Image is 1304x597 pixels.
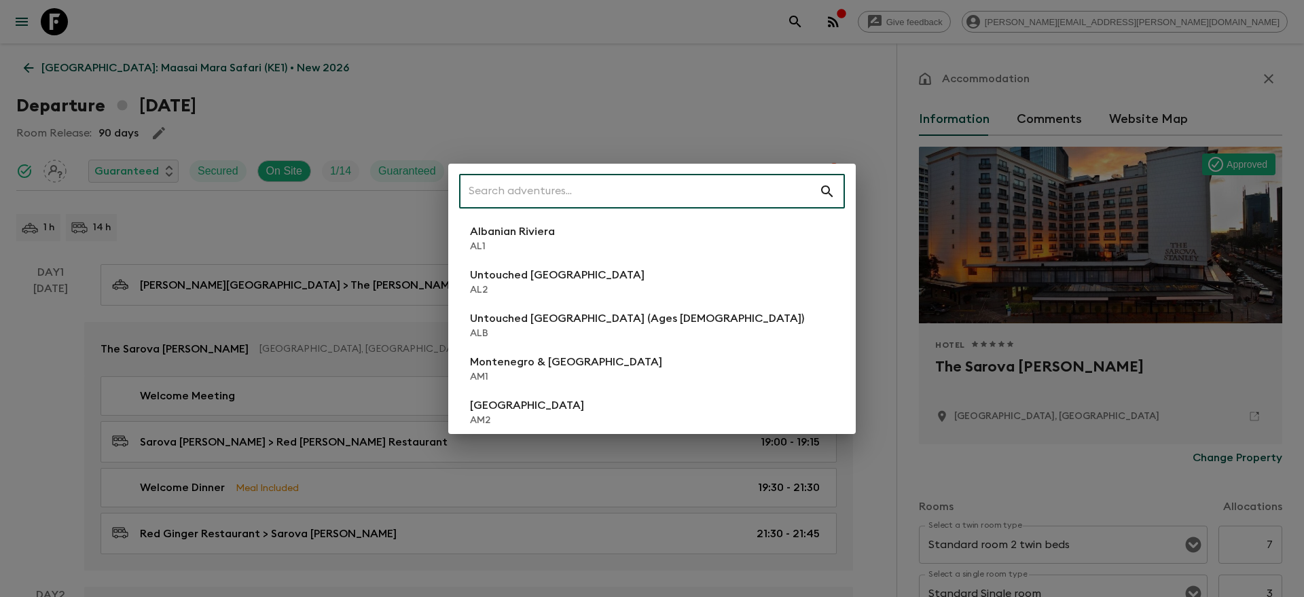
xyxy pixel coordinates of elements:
p: ALB [470,327,804,340]
p: Montenegro & [GEOGRAPHIC_DATA] [470,354,662,370]
p: [GEOGRAPHIC_DATA] [470,397,584,414]
p: AM1 [470,370,662,384]
p: AL1 [470,240,555,253]
input: Search adventures... [459,173,819,211]
p: Albanian Riviera [470,223,555,240]
p: AM2 [470,414,584,427]
p: AL2 [470,283,645,297]
p: Untouched [GEOGRAPHIC_DATA] [470,267,645,283]
p: Untouched [GEOGRAPHIC_DATA] (Ages [DEMOGRAPHIC_DATA]) [470,310,804,327]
